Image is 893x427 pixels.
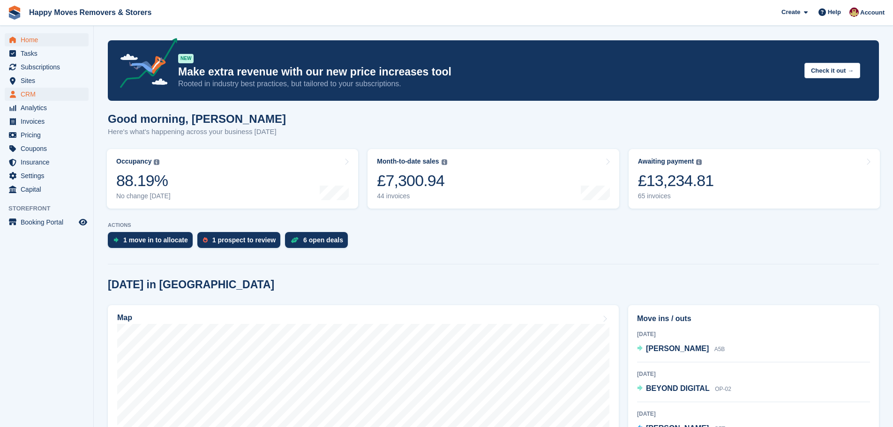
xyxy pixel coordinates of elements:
a: Occupancy 88.19% No change [DATE] [107,149,358,209]
h2: Map [117,314,132,322]
span: Booking Portal [21,216,77,229]
div: 88.19% [116,171,171,190]
span: OP-02 [715,386,731,392]
span: Invoices [21,115,77,128]
span: Pricing [21,128,77,142]
span: Account [860,8,885,17]
h2: [DATE] in [GEOGRAPHIC_DATA] [108,278,274,291]
span: Home [21,33,77,46]
span: Tasks [21,47,77,60]
h1: Good morning, [PERSON_NAME] [108,112,286,125]
img: prospect-51fa495bee0391a8d652442698ab0144808aea92771e9ea1ae160a38d050c398.svg [203,237,208,243]
span: A5B [714,346,725,352]
a: menu [5,156,89,169]
img: Steven Fry [849,7,859,17]
img: icon-info-grey-7440780725fd019a000dd9b08b2336e03edf1995a4989e88bcd33f0948082b44.svg [696,159,702,165]
a: menu [5,128,89,142]
span: Insurance [21,156,77,169]
div: 1 prospect to review [212,236,276,244]
span: Sites [21,74,77,87]
a: Preview store [77,217,89,228]
div: £7,300.94 [377,171,447,190]
a: menu [5,142,89,155]
a: menu [5,47,89,60]
span: Subscriptions [21,60,77,74]
div: No change [DATE] [116,192,171,200]
a: [PERSON_NAME] A5B [637,343,725,355]
a: 6 open deals [285,232,353,253]
span: Create [781,7,800,17]
a: menu [5,101,89,114]
div: 6 open deals [303,236,343,244]
img: price-adjustments-announcement-icon-8257ccfd72463d97f412b2fc003d46551f7dbcb40ab6d574587a9cd5c0d94... [112,38,178,91]
div: NEW [178,54,194,63]
img: move_ins_to_allocate_icon-fdf77a2bb77ea45bf5b3d319d69a93e2d87916cf1d5bf7949dd705db3b84f3ca.svg [113,237,119,243]
span: BEYOND DIGITAL [646,384,710,392]
a: BEYOND DIGITAL OP-02 [637,383,731,395]
a: Month-to-date sales £7,300.94 44 invoices [368,149,619,209]
p: Here's what's happening across your business [DATE] [108,127,286,137]
a: 1 prospect to review [197,232,285,253]
a: menu [5,74,89,87]
img: icon-info-grey-7440780725fd019a000dd9b08b2336e03edf1995a4989e88bcd33f0948082b44.svg [154,159,159,165]
p: Make extra revenue with our new price increases tool [178,65,797,79]
a: Awaiting payment £13,234.81 65 invoices [629,149,880,209]
div: [DATE] [637,370,870,378]
div: [DATE] [637,410,870,418]
p: Rooted in industry best practices, but tailored to your subscriptions. [178,79,797,89]
span: Analytics [21,101,77,114]
a: menu [5,216,89,229]
span: Coupons [21,142,77,155]
span: [PERSON_NAME] [646,345,709,352]
div: Month-to-date sales [377,157,439,165]
a: Happy Moves Removers & Storers [25,5,155,20]
span: CRM [21,88,77,101]
div: 1 move in to allocate [123,236,188,244]
img: icon-info-grey-7440780725fd019a000dd9b08b2336e03edf1995a4989e88bcd33f0948082b44.svg [442,159,447,165]
a: menu [5,183,89,196]
div: Occupancy [116,157,151,165]
span: Settings [21,169,77,182]
button: Check it out → [804,63,860,78]
span: Storefront [8,204,93,213]
a: menu [5,60,89,74]
a: menu [5,33,89,46]
span: Capital [21,183,77,196]
div: £13,234.81 [638,171,714,190]
p: ACTIONS [108,222,879,228]
div: Awaiting payment [638,157,694,165]
img: stora-icon-8386f47178a22dfd0bd8f6a31ec36ba5ce8667c1dd55bd0f319d3a0aa187defe.svg [8,6,22,20]
div: [DATE] [637,330,870,338]
a: menu [5,88,89,101]
div: 65 invoices [638,192,714,200]
a: menu [5,169,89,182]
span: Help [828,7,841,17]
div: 44 invoices [377,192,447,200]
a: menu [5,115,89,128]
a: 1 move in to allocate [108,232,197,253]
img: deal-1b604bf984904fb50ccaf53a9ad4b4a5d6e5aea283cecdc64d6e3604feb123c2.svg [291,237,299,243]
h2: Move ins / outs [637,313,870,324]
